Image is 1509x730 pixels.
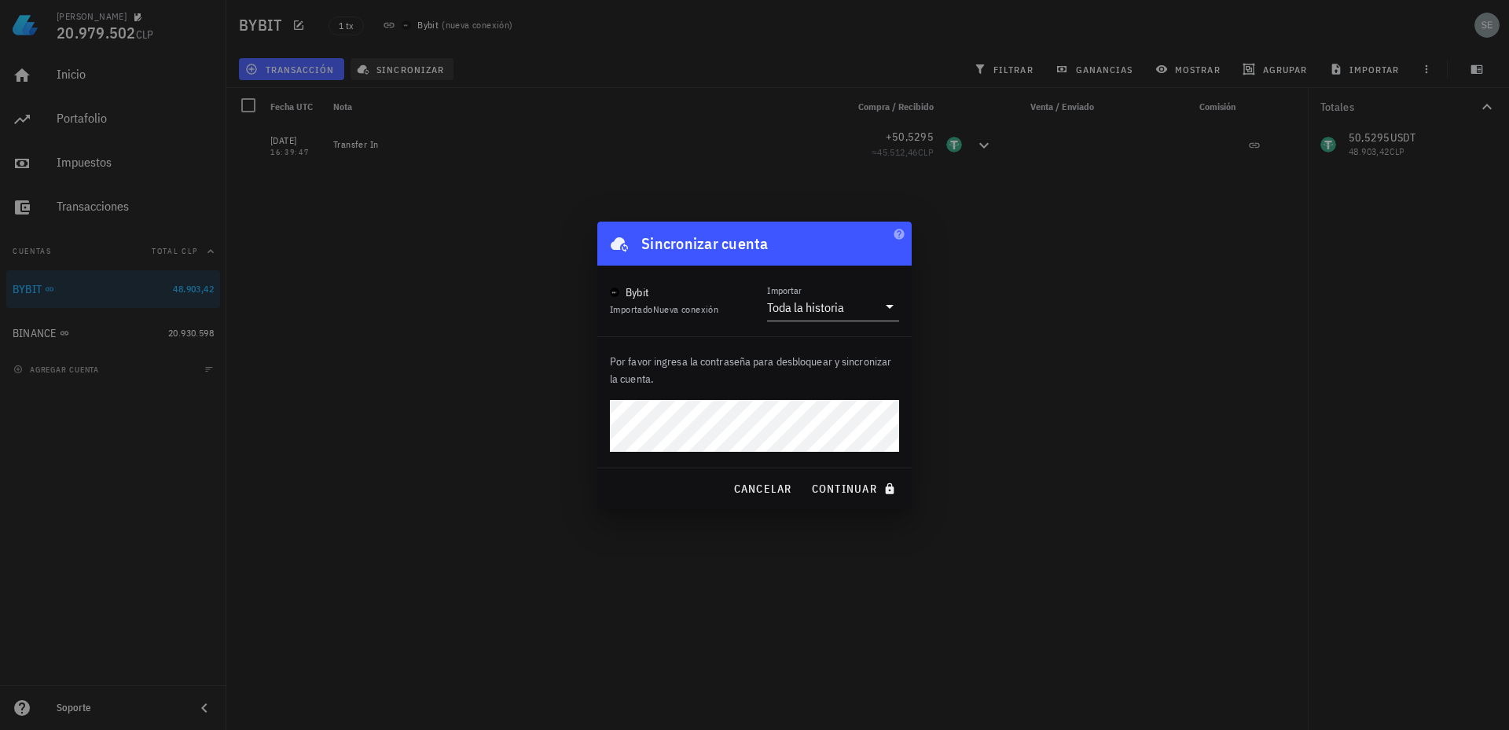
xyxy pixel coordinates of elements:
[610,288,619,297] img: Bybit_Official
[805,475,905,503] button: continuar
[811,482,899,496] span: continuar
[641,231,769,256] div: Sincronizar cuenta
[610,353,899,387] p: Por favor ingresa la contraseña para desbloquear y sincronizar la cuenta.
[767,299,844,315] div: Toda la historia
[626,284,648,300] div: Bybit
[610,303,718,315] span: Importado
[653,303,719,315] span: Nueva conexión
[767,294,899,321] div: ImportarToda la historia
[732,482,791,496] span: cancelar
[767,284,802,296] label: Importar
[726,475,798,503] button: cancelar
